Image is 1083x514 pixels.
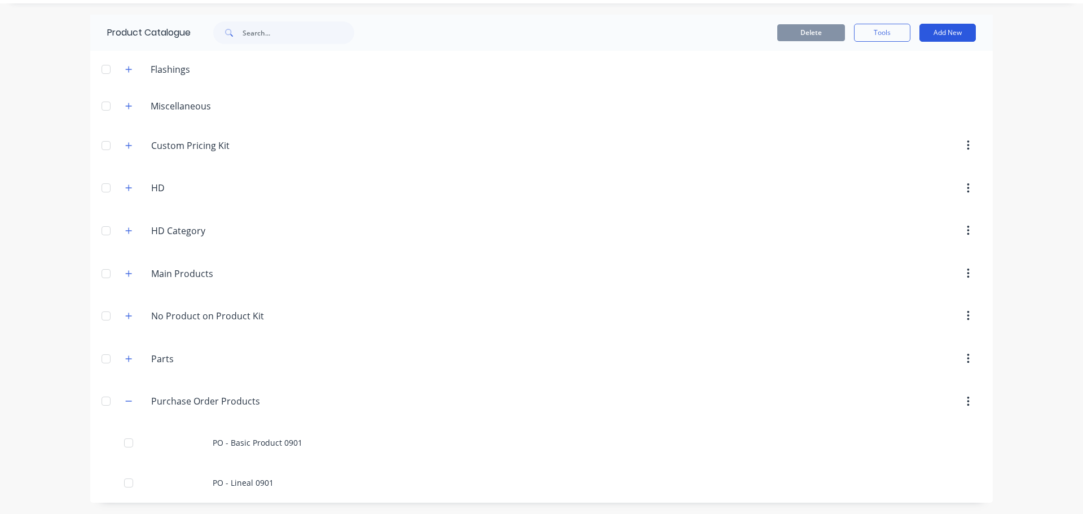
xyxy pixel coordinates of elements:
[919,24,976,42] button: Add New
[142,63,199,76] div: Flashings
[151,267,285,280] input: Enter category name
[151,139,285,152] input: Enter category name
[151,224,285,238] input: Enter category name
[854,24,910,42] button: Tools
[90,15,191,51] div: Product Catalogue
[151,352,285,366] input: Enter category name
[90,463,993,503] div: PO - Lineal 0901
[90,423,993,463] div: PO - Basic Product 0901
[777,24,845,41] button: Delete
[151,309,285,323] input: Enter category name
[243,21,354,44] input: Search...
[151,181,285,195] input: Enter category name
[142,99,220,113] div: Miscellaneous
[151,394,285,408] input: Enter category name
